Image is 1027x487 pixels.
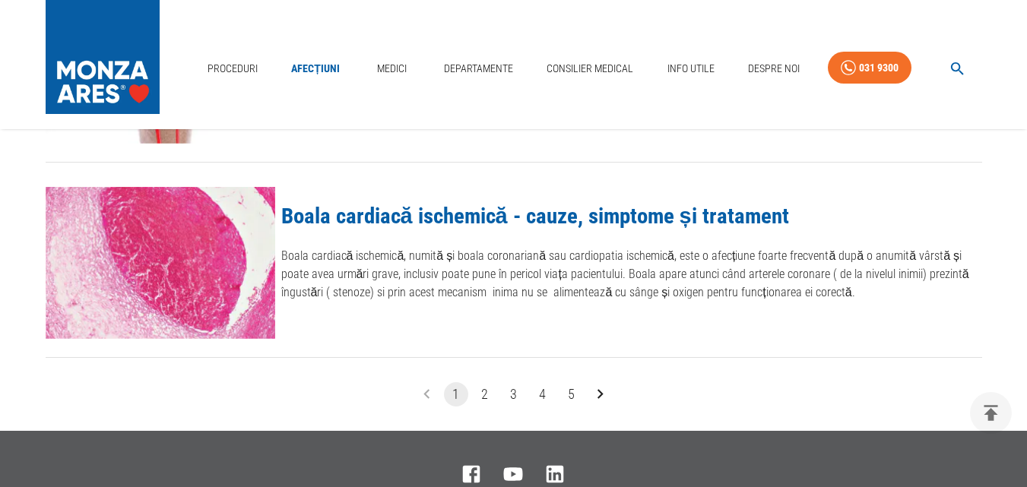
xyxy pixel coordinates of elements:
p: Boala cardiacă ischemică, numită și boala coronariană sau cardiopatia ischemică, este o afecțiune... [281,247,982,302]
a: 031 9300 [828,52,911,84]
nav: pagination navigation [413,382,615,406]
a: Afecțiuni [285,53,346,84]
a: Departamente [438,53,519,84]
button: delete [970,392,1012,434]
button: Go to next page [588,382,613,406]
a: Medici [367,53,416,84]
a: Proceduri [201,53,264,84]
button: Go to page 3 [502,382,526,406]
button: Go to page 4 [531,382,555,406]
a: Consilier Medical [540,53,639,84]
button: page 1 [444,382,468,406]
div: 031 9300 [859,59,899,77]
a: Boala cardiacă ischemică - cauze, simptome și tratament [281,203,789,229]
img: Boala cardiacă ischemică - cauze, simptome și tratament [46,187,275,339]
button: Go to page 2 [473,382,497,406]
a: Despre Noi [742,53,806,84]
button: Go to page 5 [559,382,584,406]
a: Info Utile [661,53,721,84]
